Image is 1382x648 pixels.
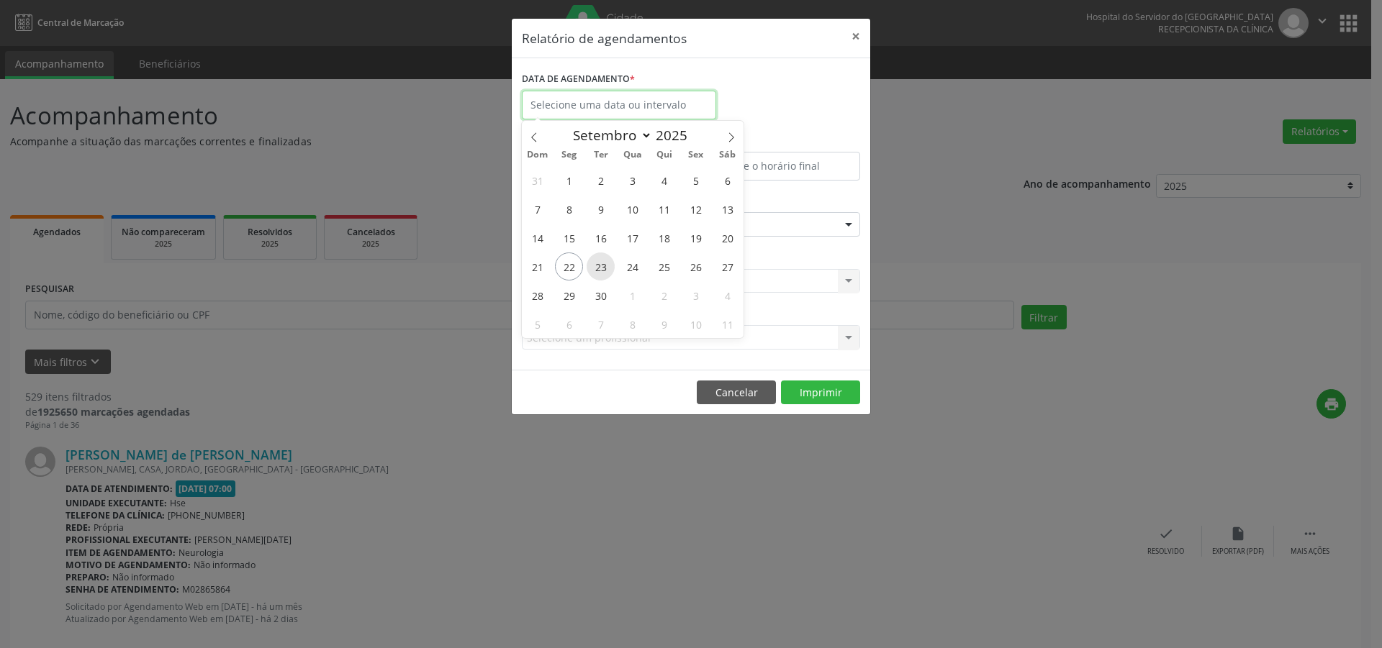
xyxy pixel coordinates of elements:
input: Selecione uma data ou intervalo [522,91,716,119]
span: Setembro 2, 2025 [587,166,615,194]
label: DATA DE AGENDAMENTO [522,68,635,91]
span: Setembro 28, 2025 [523,281,551,309]
button: Imprimir [781,380,860,405]
span: Setembro 1, 2025 [555,166,583,194]
span: Setembro 14, 2025 [523,224,551,252]
span: Dom [522,150,554,160]
span: Sex [680,150,712,160]
span: Outubro 3, 2025 [682,281,710,309]
span: Setembro 17, 2025 [618,224,646,252]
span: Setembro 8, 2025 [555,195,583,223]
span: Outubro 7, 2025 [587,310,615,338]
span: Setembro 29, 2025 [555,281,583,309]
span: Sáb [712,150,744,160]
span: Outubro 1, 2025 [618,281,646,309]
span: Setembro 11, 2025 [650,195,678,223]
input: Selecione o horário final [695,152,860,181]
span: Outubro 6, 2025 [555,310,583,338]
span: Setembro 13, 2025 [713,195,741,223]
span: Ter [585,150,617,160]
span: Qui [649,150,680,160]
span: Outubro 9, 2025 [650,310,678,338]
span: Outubro 5, 2025 [523,310,551,338]
span: Setembro 25, 2025 [650,252,678,280]
span: Setembro 24, 2025 [618,252,646,280]
span: Seg [554,150,585,160]
span: Setembro 26, 2025 [682,252,710,280]
span: Setembro 22, 2025 [555,252,583,280]
span: Setembro 19, 2025 [682,224,710,252]
input: Year [652,126,700,145]
span: Setembro 15, 2025 [555,224,583,252]
span: Setembro 5, 2025 [682,166,710,194]
span: Setembro 20, 2025 [713,224,741,252]
span: Setembro 12, 2025 [682,195,710,223]
span: Setembro 3, 2025 [618,166,646,194]
select: Month [566,125,652,145]
span: Setembro 18, 2025 [650,224,678,252]
span: Setembro 27, 2025 [713,252,741,280]
label: ATÉ [695,129,860,152]
span: Outubro 2, 2025 [650,281,678,309]
span: Agosto 31, 2025 [523,166,551,194]
span: Setembro 4, 2025 [650,166,678,194]
span: Setembro 10, 2025 [618,195,646,223]
span: Setembro 21, 2025 [523,252,551,280]
span: Setembro 7, 2025 [523,195,551,223]
span: Qua [617,150,649,160]
span: Setembro 9, 2025 [587,195,615,223]
h5: Relatório de agendamentos [522,29,687,47]
span: Outubro 4, 2025 [713,281,741,309]
span: Outubro 10, 2025 [682,310,710,338]
button: Close [841,19,870,54]
span: Outubro 8, 2025 [618,310,646,338]
button: Cancelar [697,380,776,405]
span: Setembro 6, 2025 [713,166,741,194]
span: Setembro 16, 2025 [587,224,615,252]
span: Setembro 30, 2025 [587,281,615,309]
span: Outubro 11, 2025 [713,310,741,338]
span: Setembro 23, 2025 [587,252,615,280]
